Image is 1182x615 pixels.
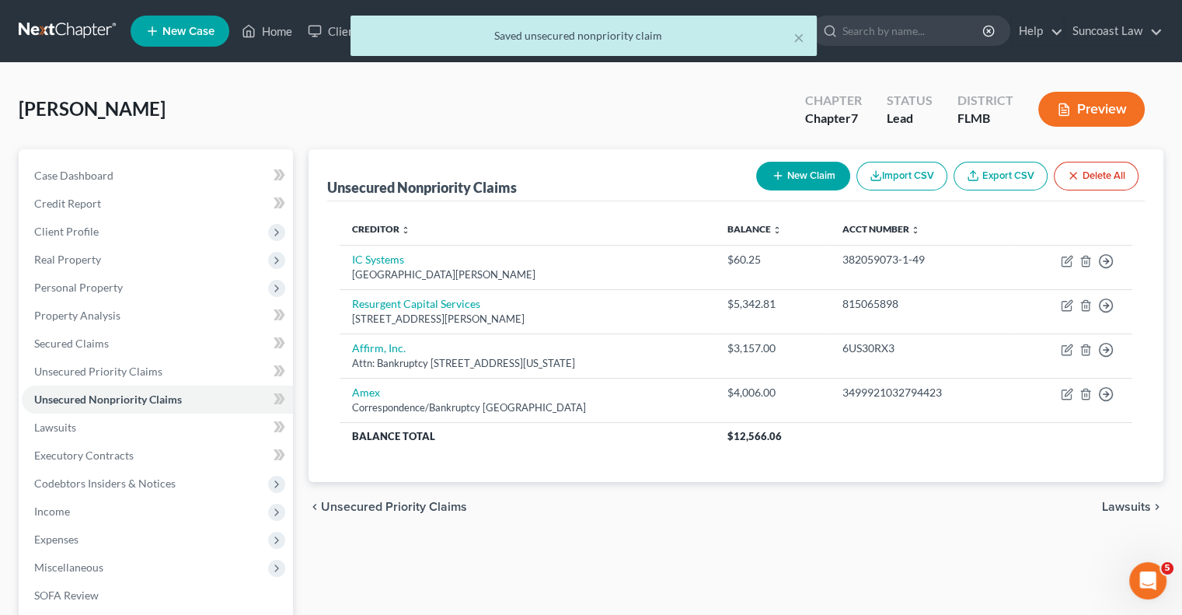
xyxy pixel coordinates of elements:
div: [STREET_ADDRESS][PERSON_NAME] [352,312,703,327]
button: Preview [1038,92,1145,127]
a: Creditor unfold_more [352,223,410,235]
i: unfold_more [401,225,410,235]
span: 7 [851,110,858,125]
span: Real Property [34,253,101,266]
div: District [957,92,1013,110]
span: Codebtors Insiders & Notices [34,477,176,490]
span: Income [34,505,70,518]
a: Acct Number unfold_more [842,223,920,235]
span: Client Profile [34,225,99,238]
a: Secured Claims [22,330,293,358]
span: Lawsuits [1102,501,1151,513]
div: 6US30RX3 [842,341,998,356]
div: Chapter [805,110,862,128]
button: Delete All [1054,162,1138,190]
span: Unsecured Nonpriority Claims [34,393,182,406]
div: FLMB [957,110,1013,128]
div: 382059073-1-49 [842,252,998,267]
div: Status [887,92,933,110]
div: Unsecured Nonpriority Claims [327,178,517,197]
i: unfold_more [772,225,782,235]
div: Chapter [805,92,862,110]
th: Balance Total [340,422,715,450]
span: Unsecured Priority Claims [34,365,162,378]
span: Lawsuits [34,421,76,434]
a: Resurgent Capital Services [352,297,480,310]
span: Personal Property [34,281,123,294]
a: Export CSV [954,162,1048,190]
div: $60.25 [727,252,818,267]
div: 3499921032794423 [842,385,998,400]
span: 5 [1161,562,1173,575]
a: Balance unfold_more [727,223,782,235]
span: Credit Report [34,197,101,210]
button: chevron_left Unsecured Priority Claims [309,501,467,513]
a: Unsecured Nonpriority Claims [22,386,293,414]
div: [GEOGRAPHIC_DATA][PERSON_NAME] [352,267,703,282]
div: $5,342.81 [727,296,818,312]
div: Correspondence/Bankruptcy [GEOGRAPHIC_DATA] [352,400,703,415]
div: $3,157.00 [727,341,818,356]
span: Expenses [34,533,78,546]
span: Executory Contracts [34,449,134,462]
a: Amex [352,386,380,399]
a: IC Systems [352,253,404,266]
span: SOFA Review [34,589,99,602]
span: Secured Claims [34,337,109,350]
a: SOFA Review [22,582,293,610]
span: Miscellaneous [34,561,103,574]
a: Lawsuits [22,414,293,442]
button: Import CSV [856,162,947,190]
i: unfold_more [911,225,920,235]
a: Affirm, Inc. [352,341,406,355]
div: Saved unsecured nonpriority claim [363,28,804,44]
span: [PERSON_NAME] [19,97,166,120]
i: chevron_right [1151,501,1163,513]
button: New Claim [756,162,850,190]
span: Unsecured Priority Claims [321,501,467,513]
span: Property Analysis [34,309,120,322]
i: chevron_left [309,501,321,513]
a: Case Dashboard [22,162,293,190]
div: 815065898 [842,296,998,312]
div: Attn: Bankruptcy [STREET_ADDRESS][US_STATE] [352,356,703,371]
button: × [793,28,804,47]
a: Credit Report [22,190,293,218]
a: Property Analysis [22,302,293,330]
iframe: Intercom live chat [1129,562,1166,599]
div: Lead [887,110,933,128]
span: Case Dashboard [34,169,113,182]
a: Executory Contracts [22,442,293,470]
div: $4,006.00 [727,385,818,400]
span: $12,566.06 [727,430,782,442]
button: Lawsuits chevron_right [1102,501,1163,513]
a: Unsecured Priority Claims [22,358,293,386]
